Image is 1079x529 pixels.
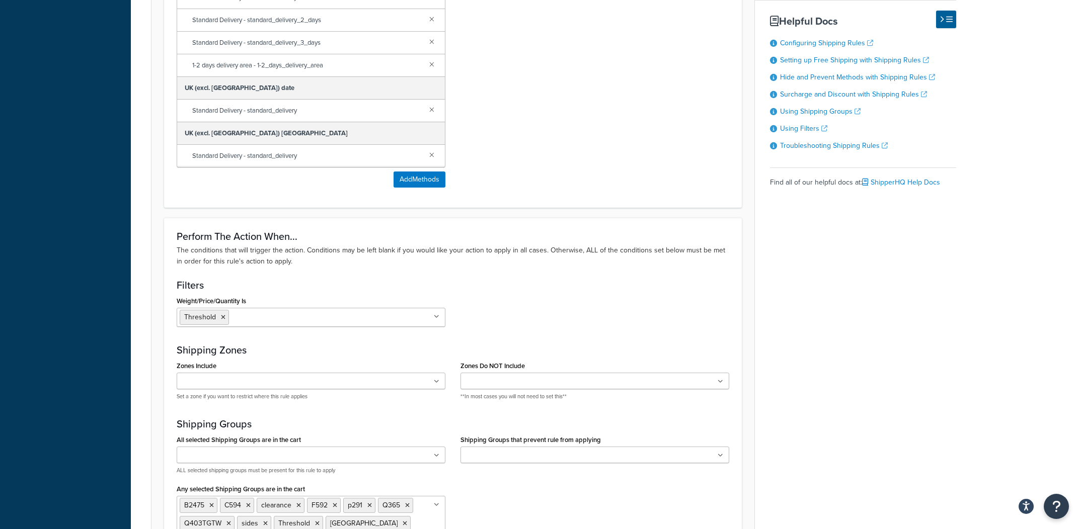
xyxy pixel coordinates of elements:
a: Using Shipping Groups [780,106,861,117]
p: Set a zone if you want to restrict where this rule applies [177,393,445,400]
label: Any selected Shipping Groups are in the cart [177,485,305,493]
span: Q403TGTW [184,518,221,528]
button: Open Resource Center [1044,494,1069,519]
div: UK (excl. [GEOGRAPHIC_DATA]) date [177,77,445,100]
button: Hide Help Docs [936,11,956,28]
p: **In most cases you will not need to set this** [460,393,729,400]
a: Setting up Free Shipping with Shipping Rules [780,55,929,65]
span: 1-2 days delivery area - 1-2_days_delivery_area [192,58,421,72]
span: sides [242,518,258,528]
span: Threshold [184,312,216,322]
span: p291 [348,500,362,510]
label: Shipping Groups that prevent rule from applying [460,436,601,444]
label: Weight/Price/Quantity Is [177,297,246,305]
label: All selected Shipping Groups are in the cart [177,436,301,444]
span: Standard Delivery - standard_delivery [192,104,421,118]
label: Zones Include [177,362,216,370]
p: The conditions that will trigger the action. Conditions may be left blank if you would like your ... [177,245,729,267]
span: Q365 [382,500,400,510]
h3: Perform The Action When... [177,231,729,242]
div: UK (excl. [GEOGRAPHIC_DATA]) [GEOGRAPHIC_DATA] [177,122,445,145]
p: ALL selected shipping groups must be present for this rule to apply [177,467,445,474]
span: Standard Delivery - standard_delivery_2_days [192,13,421,27]
button: AddMethods [394,171,445,188]
a: Troubleshooting Shipping Rules [780,140,888,151]
a: Hide and Prevent Methods with Shipping Rules [780,72,935,82]
span: clearance [261,500,291,510]
h3: Shipping Zones [177,344,729,356]
span: Standard Delivery - standard_delivery [192,149,421,163]
span: F592 [312,500,328,510]
label: Zones Do NOT Include [460,362,525,370]
span: C594 [224,500,241,510]
a: ShipperHQ Help Docs [862,177,940,188]
div: Find all of our helpful docs at: [770,167,956,190]
a: Using Filters [780,123,827,134]
span: B2475 [184,500,204,510]
h3: Helpful Docs [770,16,956,27]
h3: Filters [177,280,729,291]
a: Surcharge and Discount with Shipping Rules [780,89,927,100]
a: Configuring Shipping Rules [780,38,873,48]
span: Standard Delivery - standard_delivery_3_days [192,36,421,50]
span: [GEOGRAPHIC_DATA] [330,518,398,528]
span: Threshold [278,518,310,528]
h3: Shipping Groups [177,418,729,429]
